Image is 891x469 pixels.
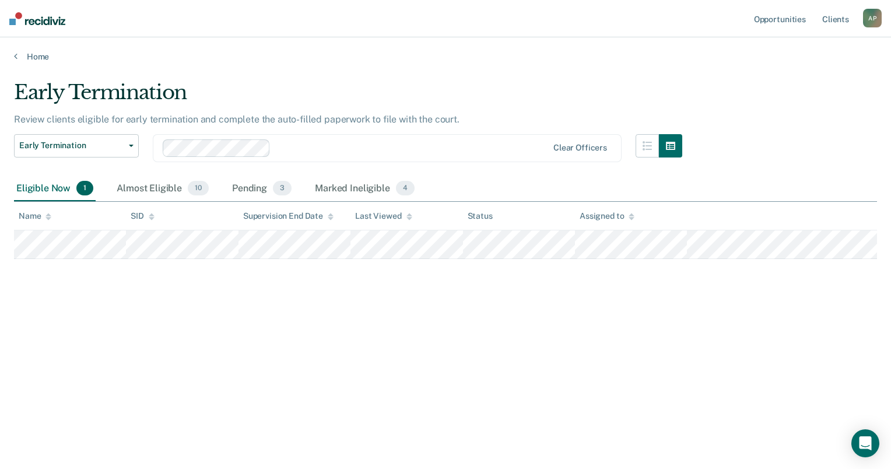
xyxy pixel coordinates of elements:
div: Almost Eligible10 [114,176,211,202]
p: Review clients eligible for early termination and complete the auto-filled paperwork to file with... [14,114,459,125]
span: 1 [76,181,93,196]
div: Supervision End Date [243,211,334,221]
button: Early Termination [14,134,139,157]
div: A P [863,9,882,27]
div: Status [468,211,493,221]
div: Marked Ineligible4 [313,176,417,202]
span: 3 [273,181,292,196]
div: Clear officers [553,143,607,153]
div: Pending3 [230,176,294,202]
a: Home [14,51,877,62]
div: Eligible Now1 [14,176,96,202]
button: AP [863,9,882,27]
div: Name [19,211,51,221]
div: SID [131,211,155,221]
span: 10 [188,181,209,196]
img: Recidiviz [9,12,65,25]
div: Open Intercom Messenger [851,429,879,457]
span: Early Termination [19,141,124,150]
div: Early Termination [14,80,682,114]
span: 4 [396,181,415,196]
div: Last Viewed [355,211,412,221]
div: Assigned to [580,211,634,221]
